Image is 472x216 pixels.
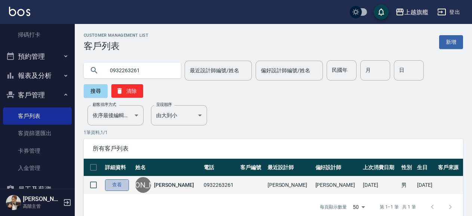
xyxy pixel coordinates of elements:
[320,204,347,210] p: 每頁顯示數量
[84,129,463,136] p: 1 筆資料, 1 / 1
[314,176,361,194] td: [PERSON_NAME]
[399,176,415,194] td: 男
[84,84,108,98] button: 搜尋
[3,125,72,142] a: 客資篩選匯出
[361,159,399,176] th: 上次消費日期
[202,176,238,194] td: 0932263261
[84,41,148,51] h3: 客戶列表
[133,159,202,176] th: 姓名
[238,159,265,176] th: 客戶編號
[399,159,415,176] th: 性別
[3,107,72,125] a: 客戶列表
[404,7,428,17] div: 上越旗艦
[439,35,463,49] a: 新增
[3,47,72,66] button: 預約管理
[392,4,431,20] button: 上越旗艦
[154,181,194,189] a: [PERSON_NAME]
[3,142,72,159] a: 卡券管理
[314,159,361,176] th: 偏好設計師
[156,102,172,107] label: 呈現順序
[434,5,463,19] button: 登出
[9,7,30,16] img: Logo
[3,159,72,177] a: 入金管理
[436,159,463,176] th: 客戶來源
[23,195,61,203] h5: [PERSON_NAME]
[111,84,143,98] button: 清除
[6,195,21,210] img: Person
[87,105,144,125] div: 依序最後編輯時間
[105,60,175,80] input: 搜尋關鍵字
[103,159,133,176] th: 詳細資料
[151,105,207,125] div: 由大到小
[415,176,436,194] td: [DATE]
[105,179,129,191] a: 查看
[3,66,72,85] button: 報表及分析
[3,26,72,43] a: 掃碼打卡
[374,4,389,19] button: save
[84,33,148,38] h2: Customer Management List
[93,102,116,107] label: 顧客排序方式
[3,180,72,199] button: 員工及薪資
[202,159,238,176] th: 電話
[361,176,399,194] td: [DATE]
[3,85,72,105] button: 客戶管理
[415,159,436,176] th: 生日
[23,203,61,210] p: 高階主管
[135,177,151,193] div: [PERSON_NAME]
[266,159,314,176] th: 最近設計師
[380,204,416,210] p: 第 1–1 筆 共 1 筆
[266,176,314,194] td: [PERSON_NAME]
[93,145,454,152] span: 所有客戶列表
